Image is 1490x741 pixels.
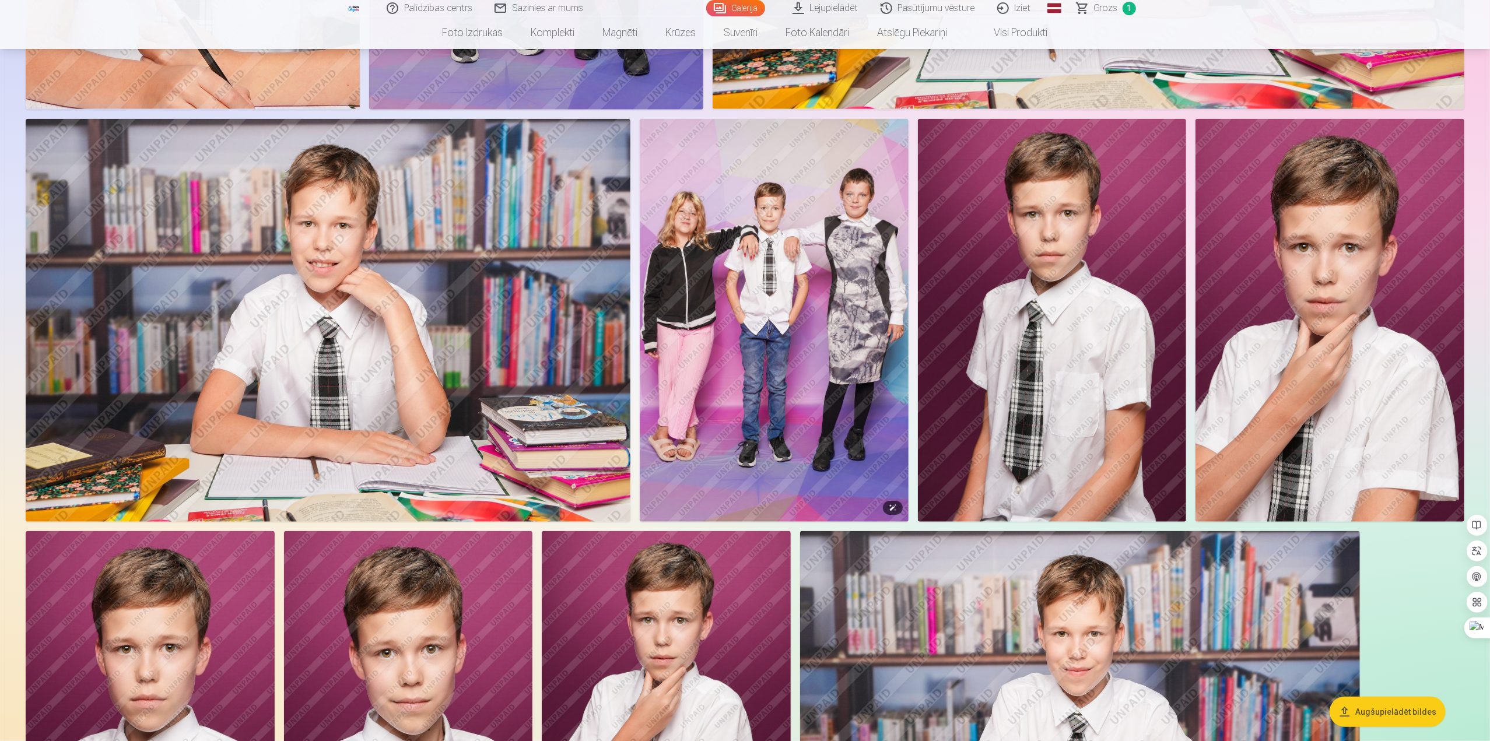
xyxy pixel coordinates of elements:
[772,16,864,49] a: Foto kalendāri
[589,16,652,49] a: Magnēti
[864,16,962,49] a: Atslēgu piekariņi
[1123,2,1136,15] span: 1
[1094,1,1118,15] span: Grozs
[962,16,1062,49] a: Visi produkti
[710,16,772,49] a: Suvenīri
[348,5,360,12] img: /fa1
[429,16,517,49] a: Foto izdrukas
[1330,697,1446,727] button: Augšupielādēt bildes
[652,16,710,49] a: Krūzes
[517,16,589,49] a: Komplekti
